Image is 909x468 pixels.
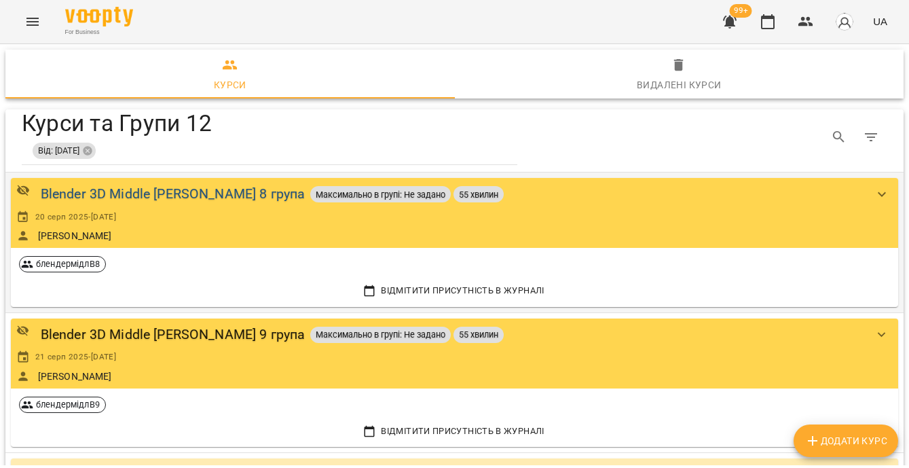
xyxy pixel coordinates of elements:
[38,229,112,242] a: [PERSON_NAME]
[16,281,893,301] button: Відмітити присутність в Журналі
[31,399,105,411] span: блендермідлВ9
[22,109,517,137] h4: Курси та Групи 12
[730,4,752,18] span: 99+
[804,433,887,449] span: Додати Курс
[38,370,112,383] a: [PERSON_NAME]
[20,283,889,298] span: Відмітити присутність в Журналі
[16,5,49,38] button: Menu
[453,329,504,340] span: 55 хвилин
[16,183,30,197] svg: Приватний урок
[214,77,246,93] div: Курси
[873,14,887,29] span: UA
[823,121,855,154] button: Search
[835,12,854,31] img: avatar_s.png
[794,425,898,457] button: Додати Курс
[16,421,893,442] button: Відмітити присутність в Журналі
[866,178,898,211] button: show more
[5,109,904,165] div: Table Toolbar
[41,183,305,204] a: Blender 3D Middle [PERSON_NAME] 8 група
[31,258,105,270] span: блендермідлВ8
[866,319,898,351] button: show more
[35,350,116,364] span: 21 серп 2025 - [DATE]
[65,28,133,37] span: For Business
[41,324,305,345] a: Blender 3D Middle [PERSON_NAME] 9 група
[35,211,116,224] span: 20 серп 2025 - [DATE]
[868,9,893,34] button: UA
[33,145,85,157] span: Від: [DATE]
[637,77,722,93] div: Видалені курси
[65,7,133,26] img: Voopty Logo
[310,189,451,200] span: Максимально в групі: Не задано
[20,424,889,439] span: Відмітити присутність в Журналі
[16,324,30,338] svg: Приватний урок
[33,143,96,159] div: Від: [DATE]
[310,329,451,340] span: Максимально в групі: Не задано
[453,189,504,200] span: 55 хвилин
[19,256,106,272] div: блендермідлВ8
[19,397,106,413] div: блендермідлВ9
